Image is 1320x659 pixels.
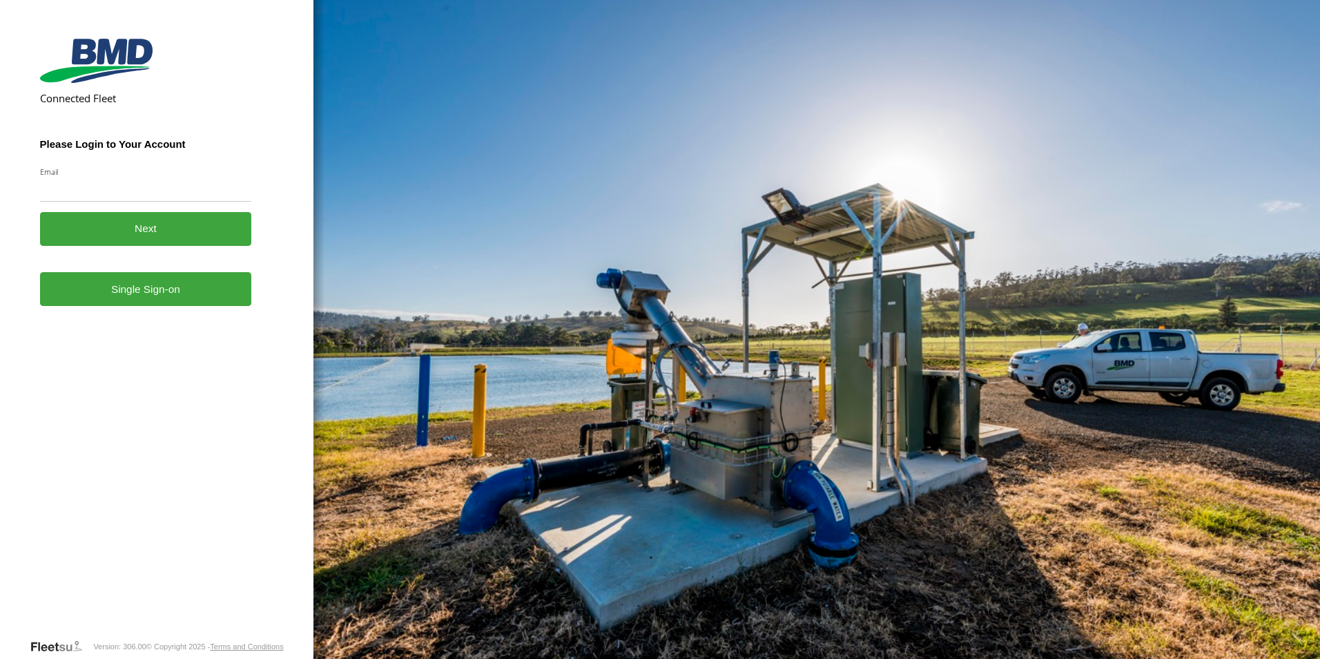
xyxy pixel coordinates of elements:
img: BMD [40,39,153,83]
a: Visit our Website [30,640,93,653]
div: Version: 306.00 [93,642,146,651]
label: Email [40,166,252,177]
a: Single Sign-on [40,272,252,306]
h3: Please Login to Your Account [40,138,252,150]
a: Terms and Conditions [210,642,283,651]
div: © Copyright 2025 - [146,642,284,651]
h2: Connected Fleet [40,91,252,105]
button: Next [40,212,252,246]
